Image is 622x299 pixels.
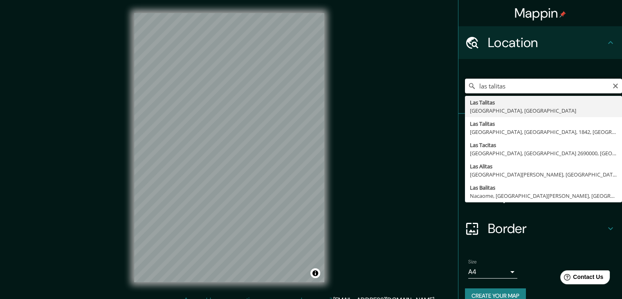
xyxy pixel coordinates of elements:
label: Size [468,258,477,265]
div: A4 [468,265,517,279]
div: [GEOGRAPHIC_DATA], [GEOGRAPHIC_DATA] [470,106,617,115]
canvas: Map [134,13,324,282]
div: Nacaome, [GEOGRAPHIC_DATA][PERSON_NAME], [GEOGRAPHIC_DATA] [470,192,617,200]
h4: Mappin [514,5,566,21]
img: pin-icon.png [559,11,566,18]
div: [GEOGRAPHIC_DATA][PERSON_NAME], [GEOGRAPHIC_DATA][PERSON_NAME] 3840000, [GEOGRAPHIC_DATA] [470,170,617,179]
h4: Layout [488,188,606,204]
input: Pick your city or area [465,79,622,93]
div: Pins [458,114,622,147]
div: Border [458,212,622,245]
div: [GEOGRAPHIC_DATA], [GEOGRAPHIC_DATA] 2690000, [GEOGRAPHIC_DATA] [470,149,617,157]
div: Las Balitas [470,183,617,192]
div: Las Tacitas [470,141,617,149]
div: Layout [458,179,622,212]
h4: Location [488,34,606,51]
div: Style [458,147,622,179]
div: Las Talitas [470,98,617,106]
iframe: Help widget launcher [549,267,613,290]
button: Toggle attribution [310,268,320,278]
div: Las Alitas [470,162,617,170]
div: [GEOGRAPHIC_DATA], [GEOGRAPHIC_DATA], 1842, [GEOGRAPHIC_DATA] [470,128,617,136]
h4: Border [488,220,606,237]
div: Location [458,26,622,59]
div: Las Talitas [470,120,617,128]
button: Clear [612,82,619,89]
